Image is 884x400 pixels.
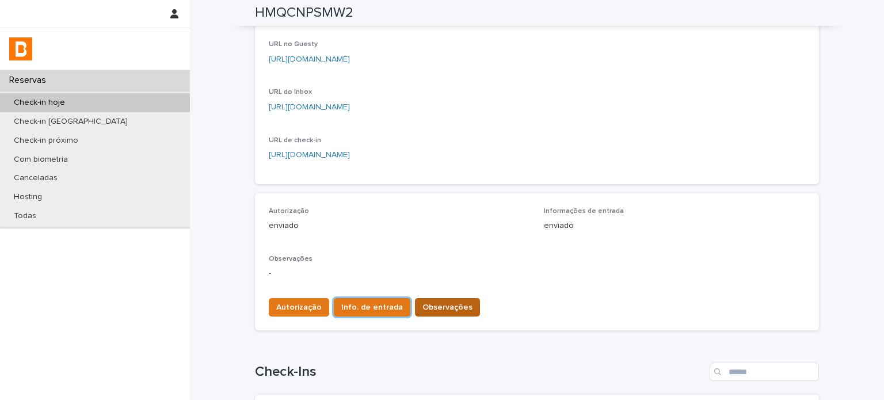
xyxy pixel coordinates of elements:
[415,298,480,317] button: Observações
[9,37,32,60] img: zVaNuJHRTjyIjT5M9Xd5
[5,75,55,86] p: Reservas
[341,302,403,313] span: Info. de entrada
[5,155,77,165] p: Com biometria
[5,98,74,108] p: Check-in hoje
[269,41,318,48] span: URL no Guesty
[5,192,51,202] p: Hosting
[269,151,350,159] a: [URL][DOMAIN_NAME]
[276,302,322,313] span: Autorização
[269,55,350,63] a: [URL][DOMAIN_NAME]
[5,136,87,146] p: Check-in próximo
[710,363,819,381] input: Search
[269,298,329,317] button: Autorização
[544,208,624,215] span: Informações de entrada
[255,5,353,21] h2: HMQCNPSMW2
[255,364,705,380] h1: Check-Ins
[5,173,67,183] p: Canceladas
[269,220,530,232] p: enviado
[269,268,805,280] p: -
[334,298,410,317] button: Info. de entrada
[422,302,473,313] span: Observações
[269,137,321,144] span: URL de check-in
[269,256,313,262] span: Observações
[544,220,805,232] p: enviado
[269,103,350,111] a: [URL][DOMAIN_NAME]
[269,208,309,215] span: Autorização
[269,89,312,96] span: URL do Inbox
[5,211,45,221] p: Todas
[5,117,137,127] p: Check-in [GEOGRAPHIC_DATA]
